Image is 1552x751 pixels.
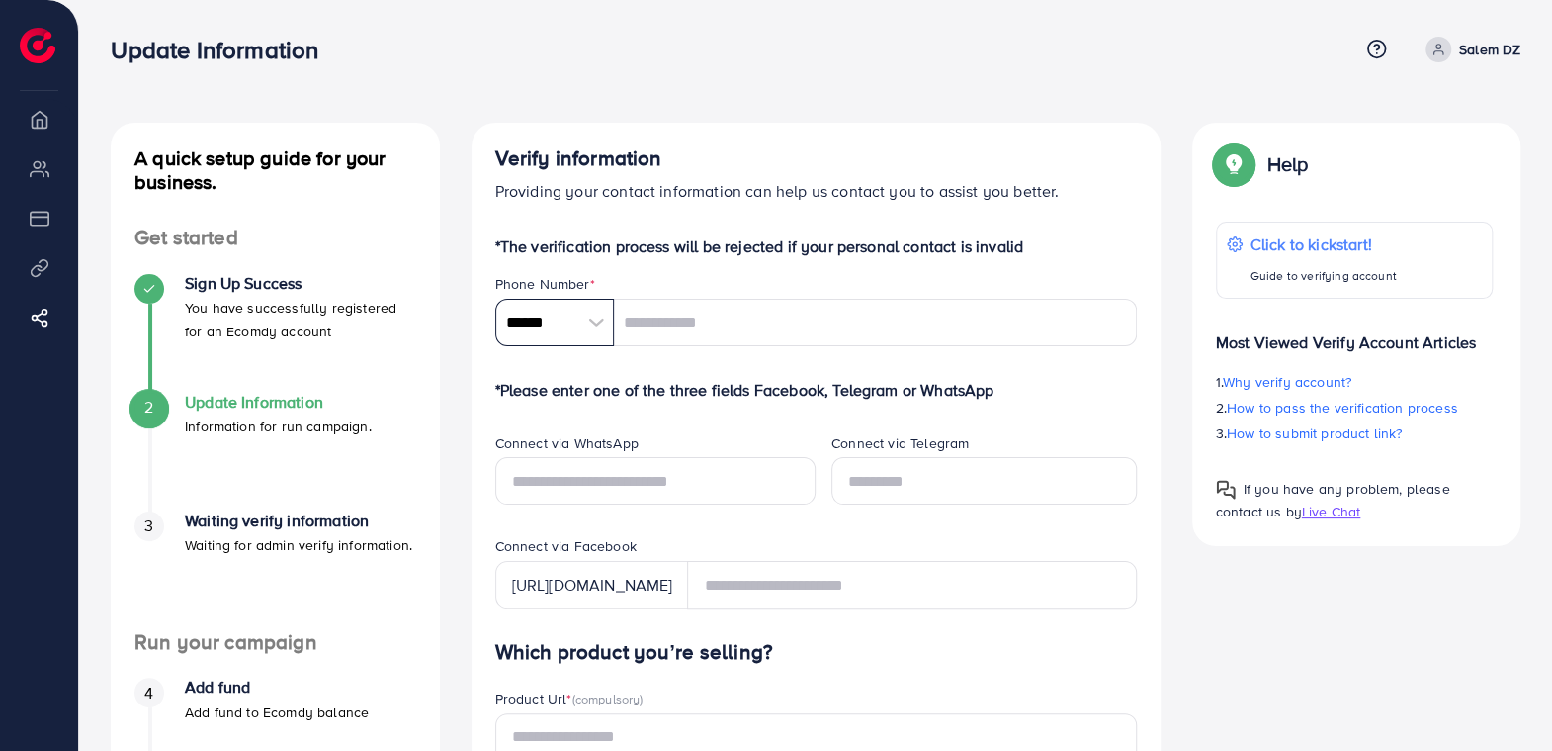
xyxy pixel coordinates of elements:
[185,678,369,697] h4: Add fund
[1250,233,1397,256] p: Click to kickstart!
[495,146,1137,171] h4: Verify information
[20,28,55,63] img: logo
[1216,396,1494,420] p: 2.
[185,533,412,557] p: Waiting for admin verify information.
[144,515,153,537] span: 3
[1223,372,1351,392] span: Why verify account?
[831,433,969,453] label: Connect via Telegram
[1418,37,1520,62] a: Salem DZ
[111,146,440,194] h4: A quick setup guide for your business.
[495,235,1137,258] p: *The verification process will be rejected if your personal contact is invalid
[495,536,637,556] label: Connect via Facebook
[1216,370,1494,394] p: 1.
[1302,502,1360,521] span: Live Chat
[185,296,416,343] p: You have successfully registered for an Ecomdy account
[1468,662,1537,736] iframe: Chat
[185,512,412,530] h4: Waiting verify information
[1459,38,1520,61] p: Salem DZ
[111,393,440,512] li: Update Information
[1216,422,1494,445] p: 3.
[495,378,1137,402] p: *Please enter one of the three fields Facebook, Telegram or WhatsApp
[1216,479,1450,521] span: If you have any problem, please contact us by
[185,701,369,724] p: Add fund to Ecomdy balance
[185,393,372,412] h4: Update Information
[1227,398,1458,418] span: How to pass the verification process
[495,433,639,453] label: Connect via WhatsApp
[495,274,595,294] label: Phone Number
[1216,146,1251,182] img: Popup guide
[1267,152,1309,176] p: Help
[144,396,153,419] span: 2
[1216,480,1236,500] img: Popup guide
[111,36,334,64] h3: Update Information
[1216,315,1494,354] p: Most Viewed Verify Account Articles
[185,415,372,438] p: Information for run campaign.
[571,690,643,707] span: (compulsory)
[111,630,440,655] h4: Run your campaign
[1250,264,1397,288] p: Guide to verifying account
[111,512,440,630] li: Waiting verify information
[495,179,1137,203] p: Providing your contact information can help us contact you to assist you better.
[144,682,153,704] span: 4
[185,274,416,293] h4: Sign Up Success
[1227,423,1402,443] span: How to submit product link?
[495,561,689,609] div: [URL][DOMAIN_NAME]
[495,640,1137,665] h4: Which product you’re selling?
[111,274,440,393] li: Sign Up Success
[111,226,440,250] h4: Get started
[495,689,644,708] label: Product Url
